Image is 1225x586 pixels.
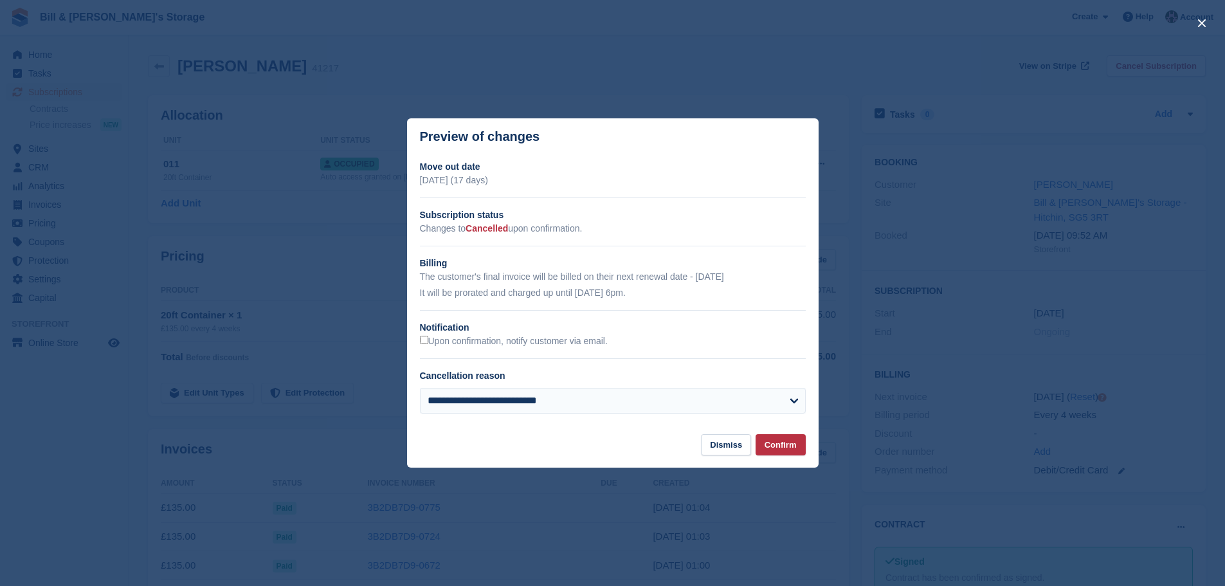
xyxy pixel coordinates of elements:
[701,434,751,455] button: Dismiss
[1192,13,1212,33] button: close
[420,257,806,270] h2: Billing
[420,270,806,284] p: The customer's final invoice will be billed on their next renewal date - [DATE]
[420,129,540,144] p: Preview of changes
[420,321,806,334] h2: Notification
[466,223,508,233] span: Cancelled
[420,208,806,222] h2: Subscription status
[420,286,806,300] p: It will be prorated and charged up until [DATE] 6pm.
[756,434,806,455] button: Confirm
[420,160,806,174] h2: Move out date
[420,222,806,235] p: Changes to upon confirmation.
[420,174,806,187] p: [DATE] (17 days)
[420,336,428,344] input: Upon confirmation, notify customer via email.
[420,336,608,347] label: Upon confirmation, notify customer via email.
[420,371,505,381] label: Cancellation reason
